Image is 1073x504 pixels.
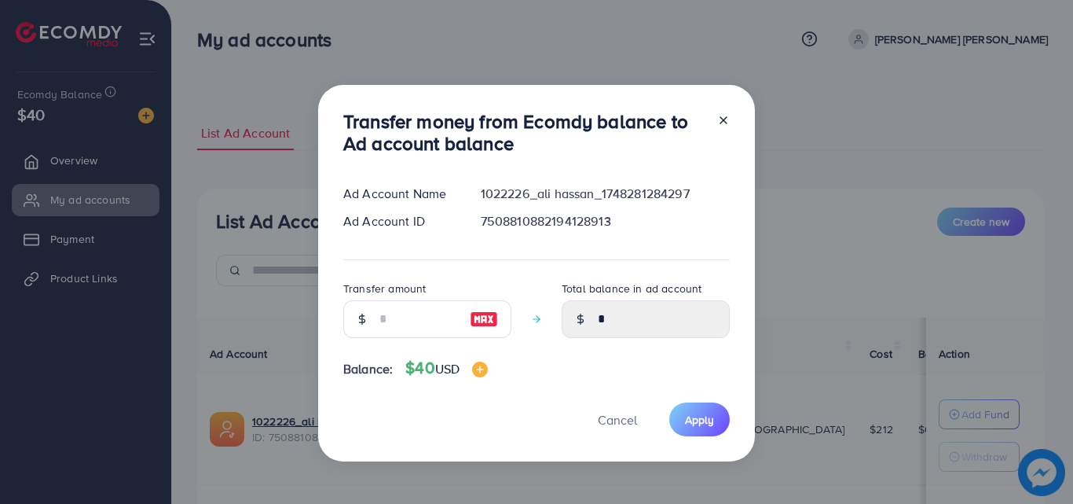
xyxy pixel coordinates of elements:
button: Apply [669,403,730,436]
span: Balance: [343,360,393,378]
div: 7508810882194128913 [468,212,742,230]
span: Cancel [598,411,637,429]
h4: $40 [405,359,488,378]
div: Ad Account Name [331,185,468,203]
img: image [472,362,488,377]
div: 1022226_ali hassan_1748281284297 [468,185,742,203]
span: USD [435,360,460,377]
img: image [470,310,498,329]
label: Transfer amount [343,281,426,296]
button: Cancel [578,403,657,436]
div: Ad Account ID [331,212,468,230]
span: Apply [685,412,714,428]
label: Total balance in ad account [562,281,701,296]
h3: Transfer money from Ecomdy balance to Ad account balance [343,110,705,156]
